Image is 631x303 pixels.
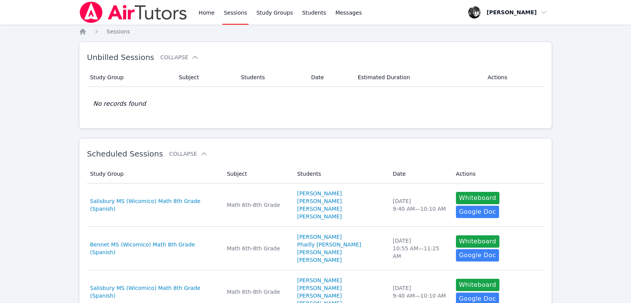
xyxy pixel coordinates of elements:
a: [PERSON_NAME] [297,292,342,300]
th: Students [236,68,306,87]
span: Messages [336,9,362,17]
a: [PERSON_NAME] [297,233,342,241]
a: [PERSON_NAME] [297,197,342,205]
a: [PERSON_NAME] [297,213,342,220]
a: Salisbury MS (Wicomico) Math 8th Grade (Spanish) [90,197,218,213]
a: Phailly [PERSON_NAME] [297,241,361,248]
button: Whiteboard [456,279,499,291]
a: [PERSON_NAME] [297,276,342,284]
th: Actions [483,68,544,87]
button: Collapse [169,150,208,158]
th: Date [388,165,451,183]
div: Math 6th-8th Grade [227,201,288,209]
th: Study Group [87,68,174,87]
tr: Salisbury MS (Wicomico) Math 8th Grade (Spanish)Math 6th-8th Grade[PERSON_NAME][PERSON_NAME][PERS... [87,183,544,227]
th: Subject [174,68,236,87]
img: Air Tutors [79,2,188,23]
div: [DATE] 9:40 AM — 10:10 AM [393,284,447,300]
tr: Bennet MS (Wicomico) Math 8th Grade (Spanish)Math 6th-8th Grade[PERSON_NAME]Phailly [PERSON_NAME]... [87,227,544,270]
a: Salisbury MS (Wicomico) Math 8th Grade (Spanish) [90,284,218,300]
th: Date [306,68,353,87]
span: Unbilled Sessions [87,53,154,62]
th: Actions [451,165,544,183]
a: Google Doc [456,249,499,261]
td: No records found [87,87,544,121]
div: [DATE] 9:40 AM — 10:10 AM [393,197,447,213]
button: Whiteboard [456,192,499,204]
a: Google Doc [456,206,499,218]
a: [PERSON_NAME] [297,190,342,197]
th: Subject [222,165,293,183]
span: Scheduled Sessions [87,149,163,158]
th: Estimated Duration [353,68,483,87]
th: Students [292,165,388,183]
div: Math 6th-8th Grade [227,245,288,252]
nav: Breadcrumb [79,28,552,35]
a: [PERSON_NAME] [PERSON_NAME] [297,248,384,264]
th: Study Group [87,165,222,183]
button: Collapse [160,53,199,61]
a: Bennet MS (Wicomico) Math 8th Grade (Spanish) [90,241,218,256]
button: Whiteboard [456,235,499,248]
div: Math 6th-8th Grade [227,288,288,296]
a: [PERSON_NAME] [297,284,342,292]
a: Sessions [107,28,130,35]
div: [DATE] 10:55 AM — 11:25 AM [393,237,447,260]
a: [PERSON_NAME] [297,205,342,213]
